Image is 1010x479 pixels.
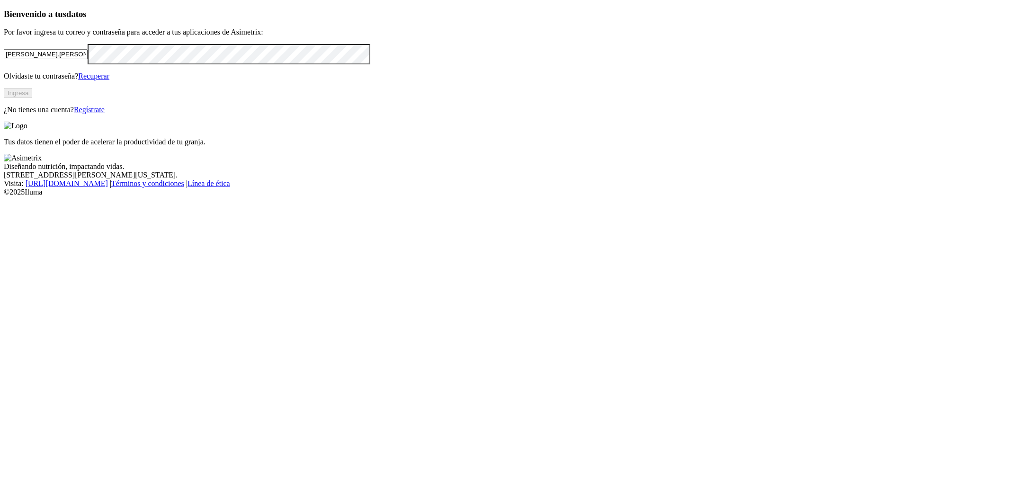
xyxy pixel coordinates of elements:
[4,106,1006,114] p: ¿No tienes una cuenta?
[4,28,1006,36] p: Por favor ingresa tu correo y contraseña para acceder a tus aplicaciones de Asimetrix:
[4,122,27,130] img: Logo
[4,188,1006,196] div: © 2025 Iluma
[66,9,87,19] span: datos
[26,179,108,187] a: [URL][DOMAIN_NAME]
[4,88,32,98] button: Ingresa
[4,171,1006,179] div: [STREET_ADDRESS][PERSON_NAME][US_STATE].
[4,138,1006,146] p: Tus datos tienen el poder de acelerar la productividad de tu granja.
[4,162,1006,171] div: Diseñando nutrición, impactando vidas.
[4,49,88,59] input: Tu correo
[188,179,230,187] a: Línea de ética
[4,9,1006,19] h3: Bienvenido a tus
[111,179,184,187] a: Términos y condiciones
[4,179,1006,188] div: Visita : | |
[4,72,1006,80] p: Olvidaste tu contraseña?
[74,106,105,114] a: Regístrate
[78,72,109,80] a: Recuperar
[4,154,42,162] img: Asimetrix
